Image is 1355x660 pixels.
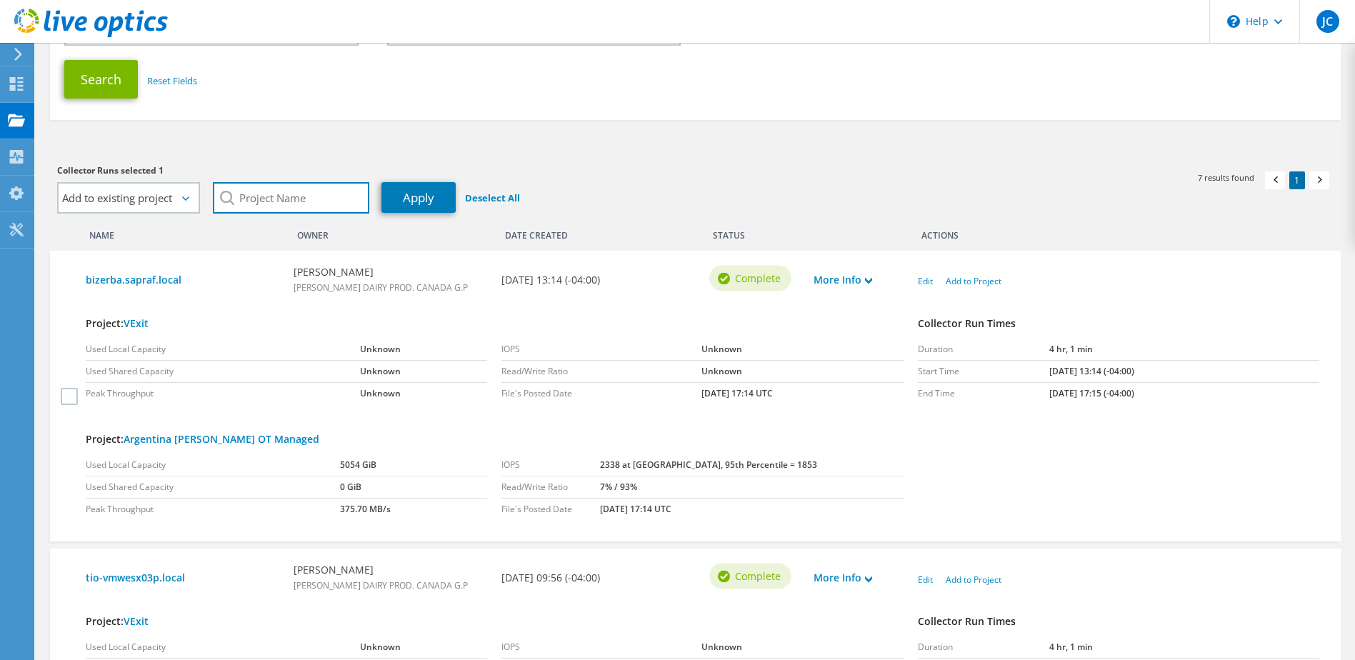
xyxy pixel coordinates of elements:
[501,360,701,382] td: Read/Write Ratio
[86,339,360,361] td: Used Local Capacity
[1049,360,1319,382] td: [DATE] 13:14 (-04:00)
[86,499,340,521] td: Peak Throughput
[501,476,600,499] td: Read/Write Ratio
[701,382,904,404] td: [DATE] 17:14 UTC
[79,221,286,244] div: Name
[86,614,904,629] h4: Project:
[1049,636,1319,659] td: 4 hr, 1 min
[57,163,681,179] h3: Collector Runs selected 1
[86,570,279,586] a: tio-vmwesx03p.local
[918,339,1049,361] td: Duration
[360,382,487,404] td: Unknown
[1049,339,1319,361] td: 4 hr, 1 min
[701,636,904,659] td: Unknown
[340,476,487,499] td: 0 GiB
[1227,15,1240,28] svg: \n
[501,636,701,659] td: IOPS
[360,636,487,659] td: Unknown
[340,454,487,476] td: 5054 GiB
[1316,10,1339,33] span: JC
[86,316,904,331] h4: Project:
[814,272,872,288] a: More Info
[501,570,600,586] b: [DATE] 09:56 (-04:00)
[735,271,781,286] span: Complete
[360,360,487,382] td: Unknown
[701,360,904,382] td: Unknown
[911,221,1326,244] div: Actions
[360,339,487,361] td: Unknown
[86,382,360,404] td: Peak Throughput
[1198,171,1254,184] span: 7 results found
[600,454,903,476] td: 2338 at [GEOGRAPHIC_DATA], 95th Percentile = 1853
[600,476,903,499] td: 7% / 93%
[340,499,487,521] td: 375.70 MB/s
[381,182,456,213] a: Apply
[814,570,872,586] a: More Info
[86,636,360,659] td: Used Local Capacity
[64,60,138,99] button: Search
[86,360,360,382] td: Used Shared Capacity
[1289,171,1305,189] a: 1
[86,476,340,499] td: Used Shared Capacity
[702,221,806,244] div: Status
[701,339,904,361] td: Unknown
[946,574,1001,586] a: Add to Project
[294,281,468,294] span: [PERSON_NAME] DAIRY PROD. CANADA G.P
[501,454,600,476] td: IOPS
[735,569,781,584] span: Complete
[86,272,279,288] a: bizerba.sapraf.local
[918,275,933,287] a: Edit
[213,182,369,214] input: Project Name
[501,272,600,288] b: [DATE] 13:14 (-04:00)
[918,636,1049,659] td: Duration
[600,499,903,521] td: [DATE] 17:14 UTC
[946,275,1001,287] a: Add to Project
[294,264,468,280] b: [PERSON_NAME]
[124,432,319,446] a: Argentina [PERSON_NAME] OT Managed
[86,431,904,447] h4: Project:
[918,360,1049,382] td: Start Time
[918,316,1319,331] h4: Collector Run Times
[501,499,600,521] td: File's Posted Date
[918,574,933,586] a: Edit
[124,614,149,628] a: VExit
[294,579,468,591] span: [PERSON_NAME] DAIRY PROD. CANADA G.P
[501,339,701,361] td: IOPS
[918,614,1319,629] h4: Collector Run Times
[501,382,701,404] td: File's Posted Date
[124,316,149,330] a: VExit
[494,221,702,244] div: Date Created
[294,562,468,578] b: [PERSON_NAME]
[918,382,1049,404] td: End Time
[147,74,197,87] a: Reset Fields
[86,454,340,476] td: Used Local Capacity
[465,191,520,204] a: Deselect All
[1049,382,1319,404] td: [DATE] 17:15 (-04:00)
[286,221,494,244] div: Owner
